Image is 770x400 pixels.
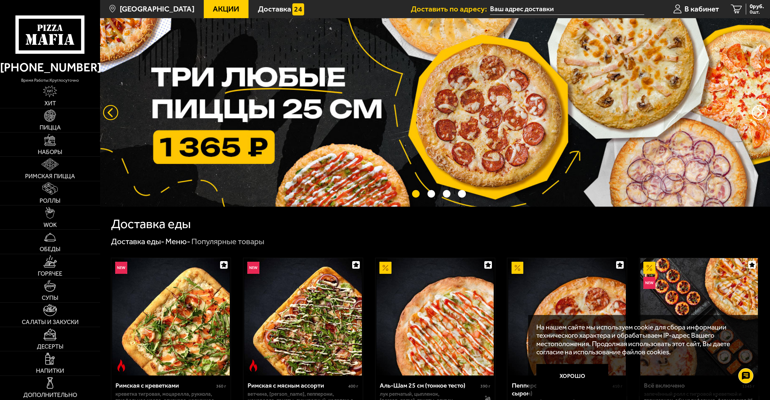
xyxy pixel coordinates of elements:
span: Горячее [38,271,62,277]
button: предыдущий [752,105,767,120]
span: 0 руб. [750,4,764,9]
h1: Доставка еды [111,218,191,230]
img: Новинка [643,277,655,289]
img: Всё включено [640,258,758,376]
span: Римская пицца [25,173,75,179]
img: Акционный [512,262,524,274]
img: Акционный [643,262,655,274]
span: Пицца [40,125,61,131]
img: Новинка [115,262,127,274]
span: 0 шт. [750,10,764,15]
span: Акции [213,5,239,13]
span: Доставка [258,5,291,13]
div: Римская с мясным ассорти [248,382,347,389]
span: [GEOGRAPHIC_DATA] [120,5,194,13]
p: На нашем сайте мы используем cookie для сбора информации технического характера и обрабатываем IP... [536,323,748,356]
button: точки переключения [458,190,466,198]
span: Обеды [40,246,60,252]
div: Популярные товары [191,236,264,247]
button: следующий [103,105,118,120]
img: Римская с креветками [112,258,230,376]
span: В кабинет [684,5,719,13]
span: Дополнительно [23,392,77,398]
a: АкционныйАль-Шам 25 см (тонкое тесто) [375,258,495,376]
a: НовинкаОстрое блюдоРимская с мясным ассорти [243,258,363,376]
img: Новинка [247,262,259,274]
span: Напитки [36,368,64,374]
span: Роллы [40,198,60,204]
img: Римская с мясным ассорти [244,258,362,376]
span: Десерты [37,344,63,350]
span: Салаты и закуски [22,319,79,325]
a: НовинкаОстрое блюдоРимская с креветками [111,258,231,376]
img: Острое блюдо [247,359,259,372]
input: Ваш адрес доставки [490,4,644,15]
a: Меню- [165,237,190,246]
button: точки переключения [427,190,435,198]
img: Аль-Шам 25 см (тонкое тесто) [376,258,494,376]
span: 360 г [216,384,226,389]
div: Аль-Шам 25 см (тонкое тесто) [380,382,479,389]
a: АкционныйНовинкаВсё включено [639,258,759,376]
span: Супы [42,295,58,301]
span: Доставить по адресу: [411,5,490,13]
button: Хорошо [536,364,609,388]
div: Пепперони 25 см (толстое с сыром) [512,382,611,397]
span: 390 г [480,384,490,389]
button: точки переключения [412,190,420,198]
span: Наборы [38,149,62,155]
img: Акционный [379,262,391,274]
span: WOK [44,222,57,228]
a: Доставка еды- [111,237,164,246]
img: Пепперони 25 см (толстое с сыром) [508,258,626,376]
button: точки переключения [443,190,450,198]
div: Римская с креветками [115,382,215,389]
img: Острое блюдо [115,359,127,372]
span: 400 г [348,384,358,389]
img: 15daf4d41897b9f0e9f617042186c801.svg [292,3,304,15]
span: Хит [44,100,56,107]
a: АкционныйПепперони 25 см (толстое с сыром) [507,258,627,376]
